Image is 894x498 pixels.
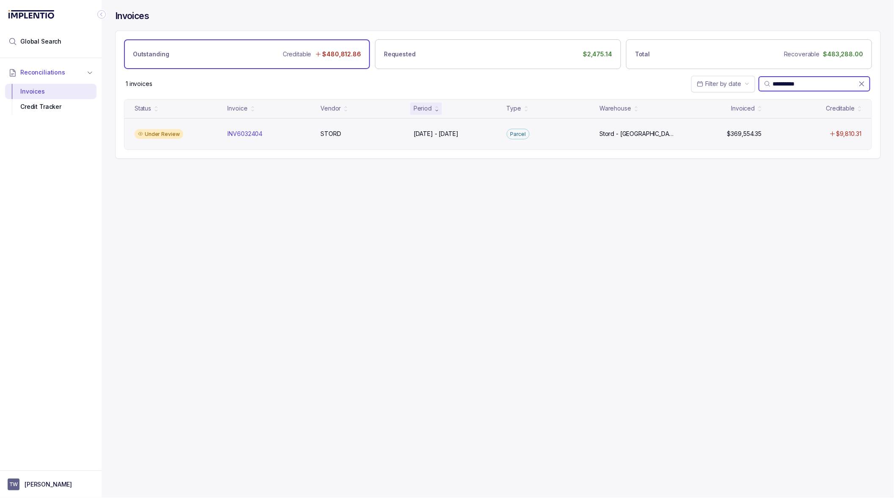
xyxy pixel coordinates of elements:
p: INV6032404 [228,130,263,138]
div: Creditable [826,104,855,113]
p: Total [635,50,650,58]
div: Reconciliations [5,82,97,116]
div: Invoices [12,84,90,99]
search: Date Range Picker [697,80,741,88]
div: Collapse Icon [97,9,107,19]
div: Invoiced [731,104,755,113]
button: Date Range Picker [691,76,755,92]
div: Period [414,104,432,113]
p: 1 invoices [126,80,152,88]
p: $9,810.31 [836,130,861,138]
div: Credit Tracker [12,99,90,114]
p: STORD [320,130,341,138]
span: User initials [8,479,19,490]
div: Type [507,104,521,113]
div: Status [135,104,151,113]
p: [PERSON_NAME] [25,480,72,489]
p: Outstanding [133,50,169,58]
div: Invoice [228,104,248,113]
p: $480,812.86 [323,50,361,58]
p: Creditable [283,50,312,58]
p: $483,288.00 [823,50,863,58]
p: [DATE] - [DATE] [414,130,458,138]
div: Remaining page entries [126,80,152,88]
button: Reconciliations [5,63,97,82]
p: Requested [384,50,416,58]
p: $369,554.35 [727,130,762,138]
button: User initials[PERSON_NAME] [8,479,94,490]
div: Warehouse [599,104,631,113]
div: Under Review [135,129,183,139]
span: Global Search [20,37,61,46]
p: Parcel [510,130,526,138]
p: $2,475.14 [583,50,612,58]
span: Filter by date [705,80,741,87]
span: Reconciliations [20,68,65,77]
h4: Invoices [115,10,149,22]
p: Recoverable [784,50,819,58]
p: Stord - [GEOGRAPHIC_DATA] [599,130,676,138]
div: Vendor [320,104,341,113]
